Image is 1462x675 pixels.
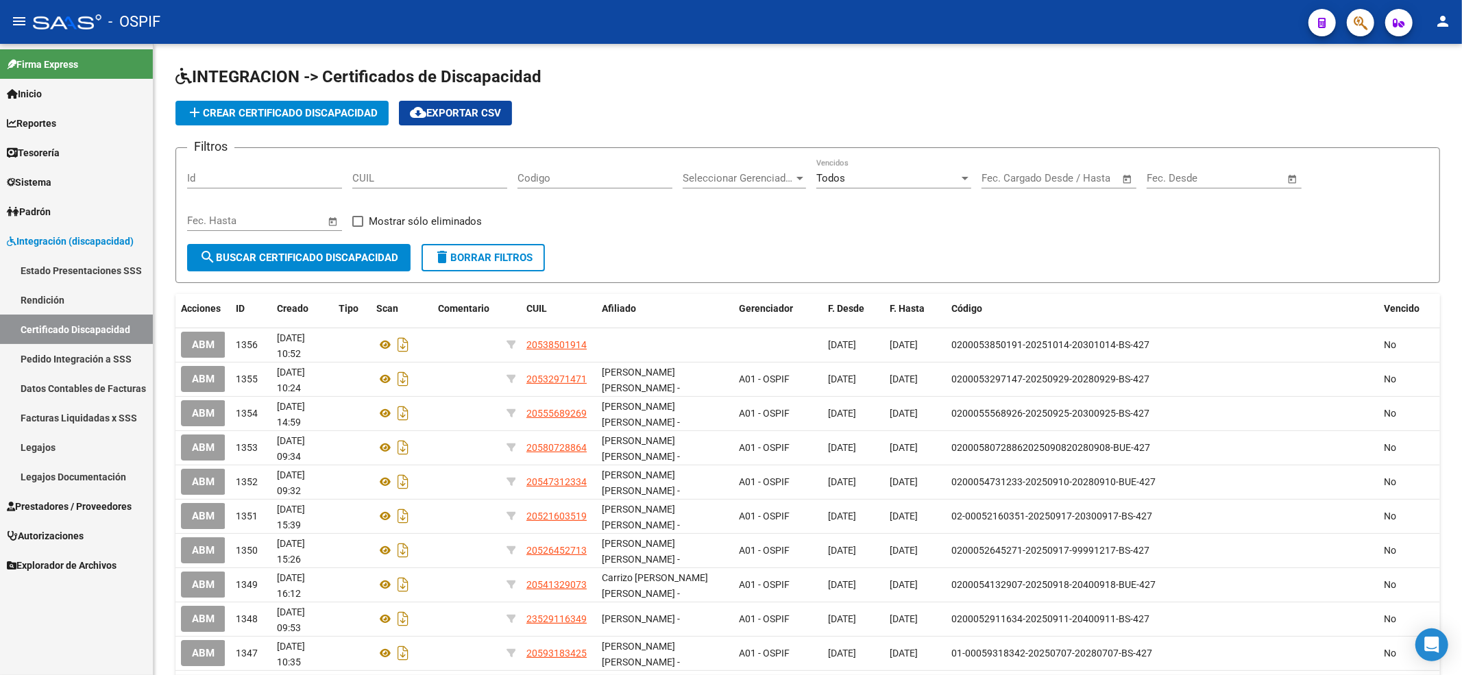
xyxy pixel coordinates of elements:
mat-icon: cloud_download [410,104,426,121]
span: Todos [816,172,845,184]
span: No [1384,511,1396,521]
span: [DATE] [890,476,918,487]
mat-icon: menu [11,13,27,29]
span: Creado [277,303,308,314]
span: [DATE] 15:26 [277,538,305,565]
span: Inicio [7,86,42,101]
i: Descargar documento [394,574,412,596]
span: [DATE] [828,476,856,487]
datatable-header-cell: ID [230,294,271,323]
span: CUIL [526,303,547,314]
span: No [1384,408,1396,419]
span: Buscar Certificado Discapacidad [199,251,398,264]
span: [DATE] 09:53 [277,606,305,633]
span: Scan [376,303,398,314]
span: 20532971471 [526,373,587,384]
button: Open calendar [326,214,341,230]
span: No [1384,648,1396,659]
span: Seleccionar Gerenciador [683,172,794,184]
button: ABM [181,332,226,357]
button: ABM [181,400,226,426]
i: Descargar documento [394,505,412,527]
datatable-header-cell: Código [946,294,1378,323]
span: 23529116349 [526,613,587,624]
span: [PERSON_NAME] [PERSON_NAME] - [602,538,680,565]
span: Vencido [1384,303,1420,314]
datatable-header-cell: Gerenciador [733,294,823,323]
i: Descargar documento [394,334,412,356]
span: [DATE] 15:39 [277,504,305,530]
span: A01 - OSPIF [739,442,790,453]
input: Fecha fin [1049,172,1116,184]
button: ABM [181,469,226,494]
button: Crear Certificado Discapacidad [175,101,389,125]
span: 1347 [236,648,258,659]
span: 0200052645271-20250917-99991217-BS-427 [951,545,1149,556]
button: ABM [181,572,226,597]
span: Crear Certificado Discapacidad [186,107,378,119]
input: Fecha fin [1215,172,1281,184]
span: 1352 [236,476,258,487]
span: - OSPIF [108,7,160,37]
span: ID [236,303,245,314]
i: Descargar documento [394,368,412,390]
button: ABM [181,503,226,528]
span: 20580728864 [526,442,587,453]
span: No [1384,579,1396,590]
span: [DATE] 09:34 [277,435,305,462]
button: ABM [181,640,226,665]
span: 1349 [236,579,258,590]
span: No [1384,613,1396,624]
span: No [1384,442,1396,453]
span: [DATE] [828,613,856,624]
datatable-header-cell: F. Hasta [884,294,946,323]
span: [DATE] [828,545,856,556]
button: Buscar Certificado Discapacidad [187,244,411,271]
button: ABM [181,606,226,631]
span: 20526452713 [526,545,587,556]
span: [DATE] [890,579,918,590]
span: Código [951,303,982,314]
span: [DATE] [828,511,856,521]
datatable-header-cell: F. Desde [823,294,884,323]
span: Borrar Filtros [434,251,533,264]
span: 0200055568926-20250925-20300925-BS-427 [951,408,1149,419]
button: Open calendar [1120,171,1136,187]
span: [PERSON_NAME] [PERSON_NAME] - [602,469,680,496]
span: A01 - OSPIF [739,476,790,487]
span: Padrón [7,204,51,219]
span: 1351 [236,511,258,521]
button: Borrar Filtros [422,244,545,271]
span: Firma Express [7,57,78,72]
datatable-header-cell: Creado [271,294,333,323]
span: 1355 [236,373,258,384]
span: 0200052911634-20250911-20400911-BS-427 [951,613,1149,624]
span: [PERSON_NAME] [PERSON_NAME] - [602,367,680,393]
datatable-header-cell: Afiliado [596,294,733,323]
span: [DATE] [828,373,856,384]
h3: Filtros [187,137,234,156]
span: [DATE] 10:52 [277,332,305,359]
span: [DATE] [890,613,918,624]
span: 0200053297147-20250929-20280929-BS-427 [951,373,1149,384]
span: [DATE] [890,408,918,419]
span: No [1384,476,1396,487]
span: [DATE] [828,648,856,659]
span: [DATE] [828,579,856,590]
span: Integración (discapacidad) [7,234,134,249]
span: A01 - OSPIF [739,373,790,384]
span: 1356 [236,339,258,350]
span: F. Desde [828,303,864,314]
span: ABM [192,339,215,352]
span: [DATE] 16:12 [277,572,305,599]
span: Reportes [7,116,56,131]
span: F. Hasta [890,303,925,314]
span: A01 - OSPIF [739,408,790,419]
span: Autorizaciones [7,528,84,543]
span: [DATE] 09:32 [277,469,305,496]
span: ABM [192,613,215,626]
i: Descargar documento [394,539,412,561]
button: ABM [181,366,226,391]
i: Descargar documento [394,402,412,424]
datatable-header-cell: Tipo [333,294,371,323]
